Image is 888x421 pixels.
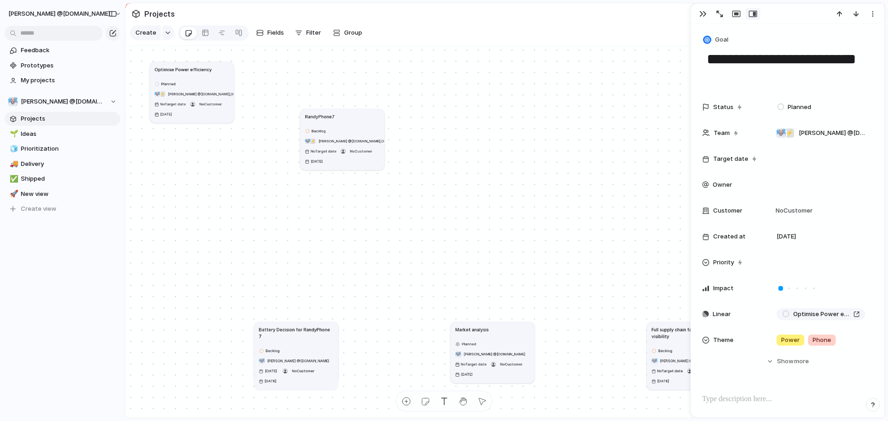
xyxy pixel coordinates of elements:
button: Backlog [258,346,284,355]
span: Phone [813,336,831,345]
button: [PERSON_NAME] @[DOMAIN_NAME] [650,356,723,365]
span: New view [21,189,117,199]
a: 🌱Ideas [5,127,120,141]
span: Backlog [312,128,326,134]
button: [DATE] [258,366,280,375]
a: 🚚Delivery [5,157,120,171]
button: Backlog [303,127,329,135]
button: [PERSON_NAME] @[DOMAIN_NAME] [454,349,527,358]
button: Create view [5,202,120,216]
span: Shipped [21,174,117,183]
button: NoCustomer [198,99,223,108]
a: 🚀New view [5,187,120,201]
span: Power [781,336,800,345]
button: 🧊 [8,144,18,153]
span: [PERSON_NAME] @[DOMAIN_NAME] [8,9,110,18]
span: Create view [21,204,56,214]
a: My projects [5,73,120,87]
span: [DATE] [265,378,276,384]
button: NoCustomer [290,366,316,375]
button: NoCustomer [348,146,374,155]
span: more [794,357,809,366]
button: Filter [291,25,325,40]
button: [DATE] [258,377,278,385]
button: Planned [454,340,480,348]
button: [PERSON_NAME] @[DOMAIN_NAME] [4,6,126,21]
a: Optimise Power efficiency [777,308,865,320]
h1: Optimise Power efficiency [154,66,212,73]
button: ⚡[PERSON_NAME] @[DOMAIN_NAME],Outofowls [303,136,382,145]
button: [PERSON_NAME] @[DOMAIN_NAME] [5,95,120,109]
div: ⚡ [310,138,315,144]
div: 🚚 [10,159,16,169]
span: Customer [713,206,742,215]
span: Backlog [265,348,279,354]
span: No Target date [461,361,487,367]
button: Showmore [702,353,873,370]
span: No Customer [500,362,523,366]
div: ⚡ [785,128,794,138]
a: ✅Shipped [5,172,120,186]
button: NoTarget date [650,366,684,375]
span: Goal [715,35,728,44]
span: Optimise Power efficiency [793,310,850,319]
span: Projects [142,6,177,22]
span: Filter [306,28,321,37]
button: Create [130,25,161,40]
span: Owner [713,180,732,189]
h1: RandyPhone7 [305,113,334,120]
span: [PERSON_NAME] @[DOMAIN_NAME] [267,358,329,364]
button: NoTarget date [153,99,187,108]
span: No Target date [311,148,337,154]
a: Feedback [5,43,120,57]
button: ✅ [8,174,18,183]
a: 🧊Prioritization [5,142,120,156]
span: Feedback [21,46,117,55]
span: [DATE] [461,372,472,377]
button: Fields [253,25,288,40]
span: [DATE] [777,232,796,241]
span: No Customer [773,206,813,215]
span: No Customer [292,368,314,373]
span: [PERSON_NAME] @[DOMAIN_NAME] , Outofowls [168,91,249,97]
div: ⚡ [160,91,165,97]
span: Create [136,28,156,37]
span: [PERSON_NAME] @[DOMAIN_NAME] [660,358,721,364]
button: [DATE] [303,157,324,165]
span: Priority [713,258,734,267]
span: Prototypes [21,61,117,70]
a: Projects [5,112,120,126]
button: ⚡[PERSON_NAME] @[DOMAIN_NAME],Outofowls [153,90,232,98]
span: [DATE] [264,367,278,374]
div: 🧊 [10,144,16,154]
a: Prototypes [5,59,120,73]
span: [DATE] [160,111,172,117]
span: Team [714,128,730,138]
span: No Target date [657,368,683,374]
span: Group [344,28,362,37]
button: NoCustomer [499,360,524,368]
span: Planned [161,81,176,87]
button: 🚀 [8,189,18,199]
span: Backlog [658,348,672,354]
h1: Full supply chain fairness & visibility [652,326,726,340]
div: 🌱 [10,128,16,139]
span: [DATE] [657,378,669,384]
span: Show [777,357,794,366]
span: Impact [713,284,734,293]
span: [PERSON_NAME] @[DOMAIN_NAME] , Outofowls [799,128,865,138]
button: 🌱 [8,129,18,139]
span: [PERSON_NAME] @[DOMAIN_NAME] [463,351,525,357]
h1: Market analysis [455,326,488,333]
span: [PERSON_NAME] @[DOMAIN_NAME] [21,97,105,106]
button: [DATE] [650,377,671,385]
span: Created at [713,232,746,241]
button: NoTarget date [303,146,338,155]
span: Ideas [21,129,117,139]
h1: Battery Decision for RandyPhone 7 [259,326,333,340]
